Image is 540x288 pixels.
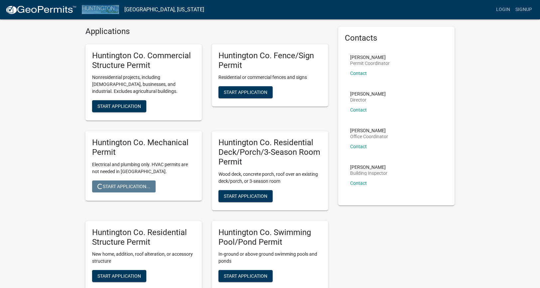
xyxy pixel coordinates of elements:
[345,33,448,43] h5: Contacts
[350,107,367,113] a: Contact
[350,98,386,102] p: Director
[350,128,388,133] p: [PERSON_NAME]
[92,138,195,157] h5: Huntington Co. Mechanical Permit
[224,273,267,279] span: Start Application
[350,71,367,76] a: Contact
[218,138,322,166] h5: Huntington Co. Residential Deck/Porch/3-Season Room Permit
[224,90,267,95] span: Start Application
[82,5,119,14] img: Huntington County, Indiana
[350,171,387,175] p: Building Inspector
[92,180,156,192] button: Start Application...
[350,144,367,149] a: Contact
[92,74,195,95] p: Nonresidential projects, including [DEMOGRAPHIC_DATA], businesses, and industrial. Excludes agric...
[92,251,195,265] p: New home, addition, roof alteration, or accessory structure
[218,74,322,81] p: Residential or commercial fences and signs
[350,165,387,169] p: [PERSON_NAME]
[350,92,386,96] p: [PERSON_NAME]
[92,100,146,112] button: Start Application
[92,161,195,175] p: Electrical and plumbing only. HVAC permits are not needed in [GEOGRAPHIC_DATA].
[92,270,146,282] button: Start Application
[218,51,322,70] h5: Huntington Co. Fence/Sign Permit
[224,193,267,198] span: Start Application
[92,51,195,70] h5: Huntington Co. Commercial Structure Permit
[97,183,150,189] span: Start Application...
[350,61,390,66] p: Permit Coordinator
[218,190,273,202] button: Start Application
[218,270,273,282] button: Start Application
[493,3,513,16] a: Login
[350,134,388,139] p: Office Coordinator
[97,273,141,279] span: Start Application
[92,228,195,247] h5: Huntington Co. Residential Structure Permit
[513,3,535,16] a: Signup
[124,4,204,15] a: [GEOGRAPHIC_DATA], [US_STATE]
[218,228,322,247] h5: Huntington Co. Swimming Pool/Pond Permit
[218,86,273,98] button: Start Application
[218,251,322,265] p: In-ground or above ground swimming pools and ponds
[85,27,328,36] h4: Applications
[350,55,390,60] p: [PERSON_NAME]
[218,171,322,185] p: Wood deck, concrete porch, roof over an existing deck/porch, or 3-season room
[350,180,367,186] a: Contact
[97,104,141,109] span: Start Application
